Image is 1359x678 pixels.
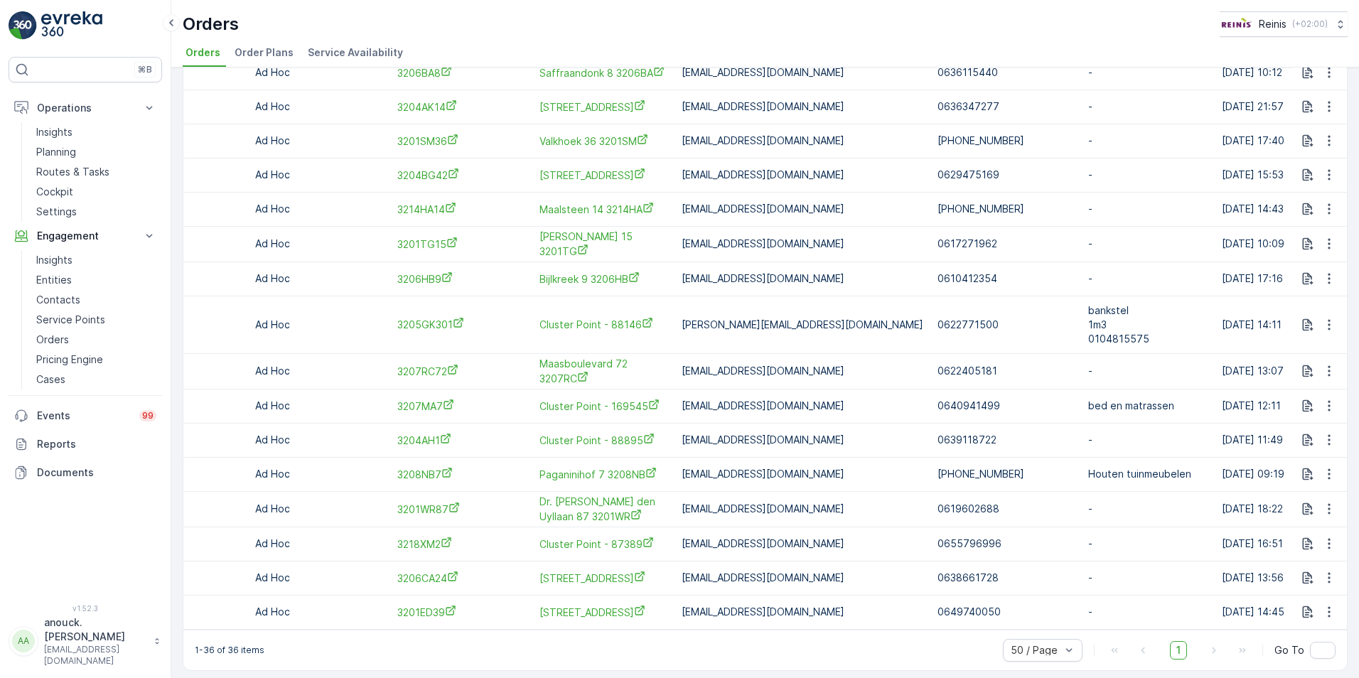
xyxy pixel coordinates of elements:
p: Entities [36,273,72,287]
a: 3218XM2 [397,537,525,551]
p: - [1088,571,1199,585]
a: Orders [31,330,162,350]
p: - [1088,502,1199,516]
button: Reinis(+02:00) [1220,11,1348,37]
a: Bijlkreek 9 3206HB [539,271,667,286]
a: 3206BA8 [397,65,525,80]
span: Go To [1274,643,1304,657]
p: [EMAIL_ADDRESS][DOMAIN_NAME] [682,271,923,286]
a: Cluster Point - 87389 [539,537,667,551]
p: - [1088,433,1199,447]
a: 3207RC72 [397,364,525,379]
a: Insights [31,122,162,142]
p: Ad Hoc [255,202,383,216]
p: 0640941499 [938,399,1065,413]
p: Ad Hoc [255,364,383,378]
a: Valkhoek 36 3201SM [539,134,667,149]
p: - [1088,65,1199,80]
span: Orders [186,45,220,60]
p: Cockpit [36,185,73,199]
a: Cluster Point - 88895 [539,433,667,448]
a: 3204BG42 [397,168,525,183]
p: Events [37,409,131,423]
p: ⌘B [138,64,152,75]
button: AAanouck.[PERSON_NAME][EMAIL_ADDRESS][DOMAIN_NAME] [9,615,162,667]
a: Paganinihof 7 3208NB [539,467,667,482]
p: - [1088,537,1199,551]
p: ( +02:00 ) [1292,18,1328,30]
p: [EMAIL_ADDRESS][DOMAIN_NAME] [682,237,923,251]
span: 3204AK14 [397,99,525,114]
a: Nieuwstraat 39 3201ED [539,605,667,620]
a: Pricing Engine [31,350,162,370]
a: Jupiterstraat 42 3204BG [539,168,667,183]
a: Cluster Point - 169545 [539,399,667,414]
p: Contacts [36,293,80,307]
span: 3206CA24 [397,571,525,586]
p: Routes & Tasks [36,165,109,179]
p: [PHONE_NUMBER] [938,467,1065,481]
p: Service Points [36,313,105,327]
a: Service Points [31,310,162,330]
p: Engagement [37,229,134,243]
p: - [1088,364,1199,378]
span: [STREET_ADDRESS] [539,99,667,114]
button: Operations [9,94,162,122]
a: 3206HB9 [397,271,525,286]
a: Events99 [9,402,162,430]
span: Dr. [PERSON_NAME] den Uyllaan 87 3201WR [539,495,667,524]
p: Planning [36,145,76,159]
span: 3201WR87 [397,502,525,517]
p: [EMAIL_ADDRESS][DOMAIN_NAME] [682,134,923,148]
p: - [1088,237,1199,251]
p: Ad Hoc [255,168,383,182]
p: Ad Hoc [255,467,383,481]
span: Maalsteen 14 3214HA [539,202,667,217]
p: anouck.[PERSON_NAME] [44,615,146,644]
p: 1-36 of 36 items [195,645,264,656]
p: Settings [36,205,77,219]
a: Settings [31,202,162,222]
img: logo_light-DOdMpM7g.png [41,11,102,40]
p: 0617271962 [938,237,1065,251]
span: bed en matrassen [1088,399,1199,413]
p: [EMAIL_ADDRESS][DOMAIN_NAME] [682,168,923,182]
p: 0636347277 [938,99,1065,114]
span: Cluster Point - 88146 [539,317,667,332]
img: logo [9,11,37,40]
p: Operations [37,101,134,115]
a: 3208NB7 [397,467,525,482]
p: [EMAIL_ADDRESS][DOMAIN_NAME] [682,433,923,447]
p: 0619602688 [938,502,1065,516]
p: - [1088,271,1199,286]
p: Ad Hoc [255,399,383,413]
p: Orders [183,13,239,36]
span: [STREET_ADDRESS] [539,168,667,183]
a: Cockpit [31,182,162,202]
span: Order Plans [235,45,294,60]
p: Ad Hoc [255,433,383,447]
p: Ad Hoc [255,571,383,585]
a: 3204AH1 [397,433,525,448]
p: 0622771500 [938,318,1065,332]
a: Saffraandonk 8 3206BA [539,65,667,80]
p: - [1088,202,1199,216]
a: 3205GK301 [397,317,525,332]
span: Service Availability [308,45,403,60]
a: 3201ED39 [397,605,525,620]
p: 99 [142,410,154,421]
p: [EMAIL_ADDRESS][DOMAIN_NAME] [682,571,923,585]
p: [EMAIL_ADDRESS][DOMAIN_NAME] [682,537,923,551]
p: [EMAIL_ADDRESS][DOMAIN_NAME] [682,99,923,114]
p: 0655796996 [938,537,1065,551]
p: 0629475169 [938,168,1065,182]
a: 3214HA14 [397,202,525,217]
